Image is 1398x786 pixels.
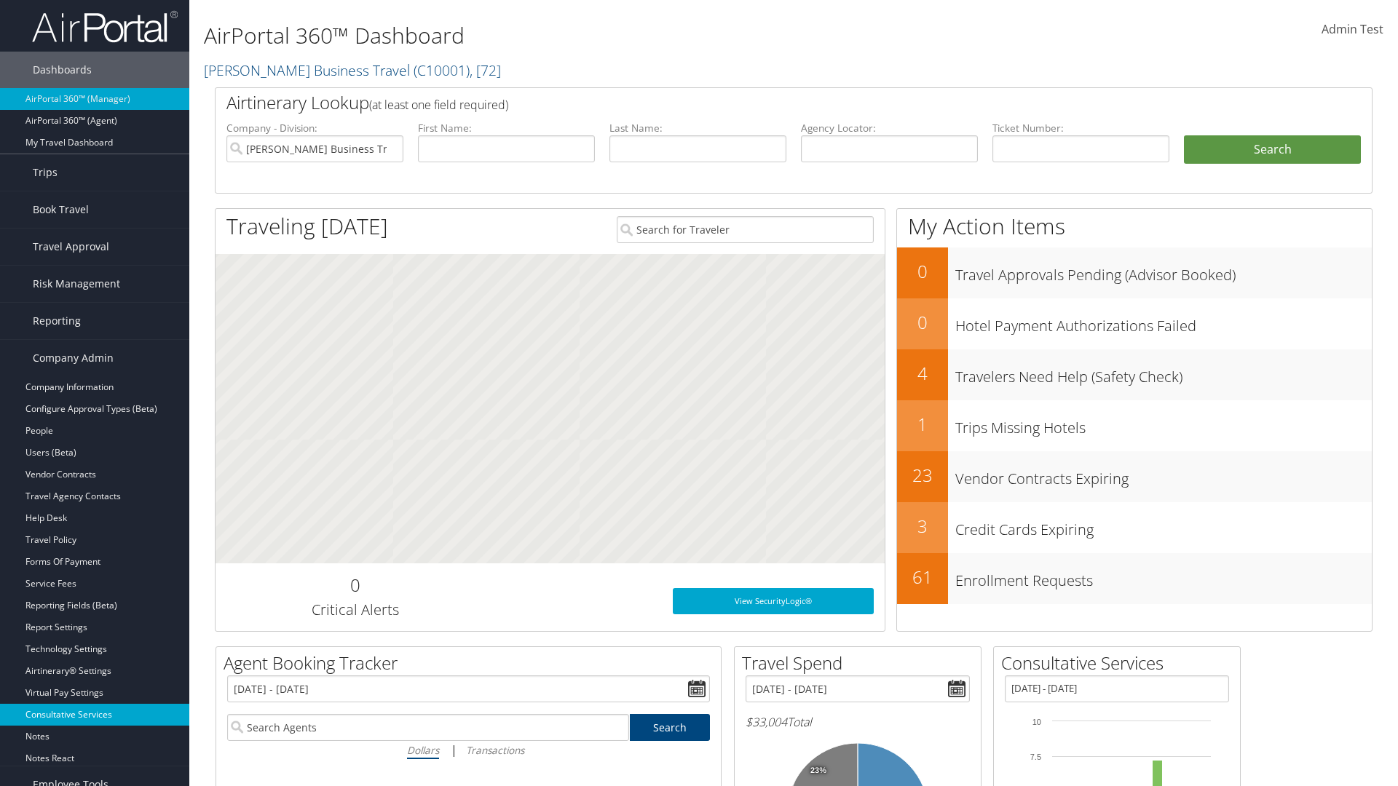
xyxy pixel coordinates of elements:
[1001,651,1240,675] h2: Consultative Services
[897,463,948,488] h2: 23
[33,303,81,339] span: Reporting
[673,588,874,614] a: View SecurityLogic®
[33,340,114,376] span: Company Admin
[414,60,470,80] span: ( C10001 )
[1032,718,1041,726] tspan: 10
[742,651,981,675] h2: Travel Spend
[224,651,721,675] h2: Agent Booking Tracker
[227,714,629,741] input: Search Agents
[801,121,978,135] label: Agency Locator:
[897,502,1372,553] a: 3Credit Cards Expiring
[407,743,439,757] i: Dollars
[609,121,786,135] label: Last Name:
[897,298,1372,349] a: 0Hotel Payment Authorizations Failed
[897,412,948,437] h2: 1
[1184,135,1361,164] button: Search
[630,714,711,741] a: Search
[1030,753,1041,761] tspan: 7.5
[897,400,1372,451] a: 1Trips Missing Hotels
[955,563,1372,591] h3: Enrollment Requests
[226,211,388,242] h1: Traveling [DATE]
[466,743,524,757] i: Transactions
[226,121,403,135] label: Company - Division:
[226,90,1265,115] h2: Airtinerary Lookup
[33,229,109,265] span: Travel Approval
[955,410,1372,438] h3: Trips Missing Hotels
[33,266,120,302] span: Risk Management
[810,766,826,775] tspan: 23%
[418,121,595,135] label: First Name:
[746,714,970,730] h6: Total
[227,741,710,759] div: |
[897,247,1372,298] a: 0Travel Approvals Pending (Advisor Booked)
[955,309,1372,336] h3: Hotel Payment Authorizations Failed
[33,52,92,88] span: Dashboards
[897,310,948,335] h2: 0
[897,451,1372,502] a: 23Vendor Contracts Expiring
[617,216,874,243] input: Search for Traveler
[1322,7,1383,52] a: Admin Test
[33,191,89,228] span: Book Travel
[897,361,948,386] h2: 4
[897,349,1372,400] a: 4Travelers Need Help (Safety Check)
[955,360,1372,387] h3: Travelers Need Help (Safety Check)
[32,9,178,44] img: airportal-logo.png
[992,121,1169,135] label: Ticket Number:
[897,565,948,589] h2: 61
[897,259,948,284] h2: 0
[955,461,1372,489] h3: Vendor Contracts Expiring
[33,154,58,191] span: Trips
[226,573,483,598] h2: 0
[226,600,483,620] h3: Critical Alerts
[897,211,1372,242] h1: My Action Items
[369,97,508,113] span: (at least one field required)
[1322,21,1383,37] span: Admin Test
[204,20,990,51] h1: AirPortal 360™ Dashboard
[897,514,948,539] h2: 3
[955,512,1372,540] h3: Credit Cards Expiring
[897,553,1372,604] a: 61Enrollment Requests
[470,60,501,80] span: , [ 72 ]
[204,60,501,80] a: [PERSON_NAME] Business Travel
[746,714,787,730] span: $33,004
[955,258,1372,285] h3: Travel Approvals Pending (Advisor Booked)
